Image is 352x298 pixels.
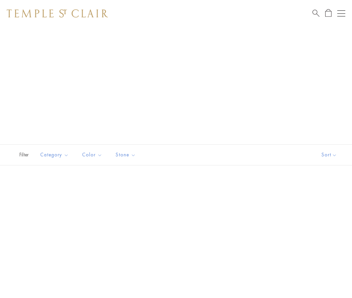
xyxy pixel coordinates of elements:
[306,145,352,165] button: Show sort by
[35,147,74,162] button: Category
[312,9,319,17] a: Search
[325,9,332,17] a: Open Shopping Bag
[79,151,107,159] span: Color
[77,147,107,162] button: Color
[7,9,108,17] img: Temple St. Clair
[112,151,141,159] span: Stone
[337,9,345,17] button: Open navigation
[111,147,141,162] button: Stone
[37,151,74,159] span: Category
